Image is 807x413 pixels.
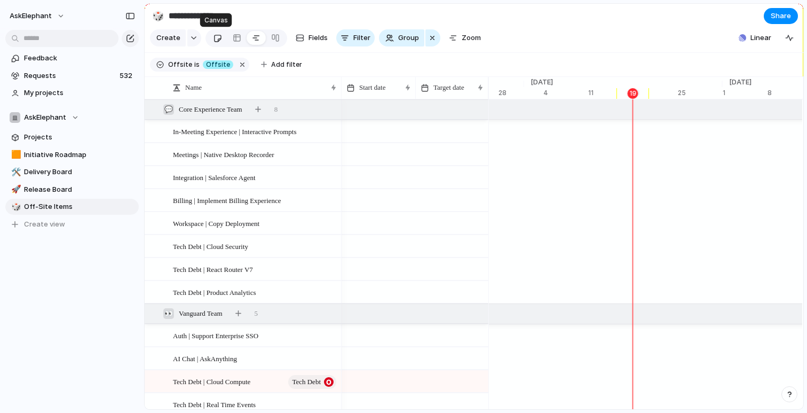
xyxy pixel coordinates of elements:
[398,33,419,43] span: Group
[173,240,248,252] span: Tech Debt | Cloud Security
[179,308,223,319] span: Vanguard Team
[10,167,20,177] button: 🛠️
[445,29,485,46] button: Zoom
[291,29,332,46] button: Fields
[10,150,20,160] button: 🟧
[163,104,174,115] div: 💬
[173,352,237,364] span: AI Chat | AskAnything
[462,33,481,43] span: Zoom
[723,88,768,98] div: 1
[723,77,758,88] span: [DATE]
[194,60,200,69] span: is
[628,88,638,99] div: 19
[179,104,242,115] span: Core Experience Team
[633,88,678,98] div: 18
[24,167,135,177] span: Delivery Board
[192,59,202,71] button: is
[336,29,375,46] button: Filter
[543,88,588,98] div: 4
[734,30,776,46] button: Linear
[168,60,192,69] span: Offsite
[11,149,19,161] div: 🟧
[5,50,139,66] a: Feedback
[24,112,66,123] span: AskElephant
[11,201,19,213] div: 🎲
[152,9,164,23] div: 🎲
[24,184,135,195] span: Release Board
[149,7,167,25] button: 🎲
[206,60,230,69] span: Offsite
[173,194,281,206] span: Billing | Implement Billing Experience
[10,201,20,212] button: 🎲
[750,33,771,43] span: Linear
[173,148,274,160] span: Meetings | Native Desktop Recorder
[200,13,232,27] div: Canvas
[5,85,139,101] a: My projects
[678,88,723,98] div: 25
[292,375,321,389] span: Tech Debt
[173,286,256,298] span: Tech Debt | Product Analytics
[5,182,139,198] a: 🚀Release Board
[173,375,250,387] span: Tech Debt | Cloud Compute
[5,129,139,145] a: Projects
[24,88,135,98] span: My projects
[5,199,139,215] a: 🎲Off-Site Items
[308,33,328,43] span: Fields
[10,184,20,195] button: 🚀
[24,150,135,160] span: Initiative Roadmap
[5,110,139,126] button: AskElephant
[201,59,235,71] button: Offsite
[173,263,253,275] span: Tech Debt | React Router V7
[173,125,296,137] span: In-Meeting Experience | Interactive Prompts
[163,308,174,319] div: 👀
[588,88,633,98] div: 11
[524,77,559,88] span: [DATE]
[5,68,139,84] a: Requests532
[5,147,139,163] a: 🟧Initiative Roadmap
[5,216,139,232] button: Create view
[353,33,370,43] span: Filter
[5,7,70,25] button: AskElephant
[150,29,186,46] button: Create
[24,53,135,64] span: Feedback
[288,375,336,389] button: Tech Debt
[764,8,798,24] button: Share
[11,166,19,178] div: 🛠️
[10,11,52,21] span: AskElephant
[24,71,116,81] span: Requests
[173,398,256,410] span: Tech Debt | Real Time Events
[255,308,258,319] span: 5
[173,329,258,341] span: Auth | Support Enterprise SSO
[11,183,19,196] div: 🚀
[156,33,180,43] span: Create
[771,11,791,21] span: Share
[24,219,65,230] span: Create view
[255,57,308,72] button: Add filter
[499,88,524,98] div: 28
[271,60,302,69] span: Add filter
[120,71,134,81] span: 532
[24,132,135,143] span: Projects
[173,217,259,229] span: Workspace | Copy Deployment
[24,201,135,212] span: Off-Site Items
[5,164,139,180] a: 🛠️Delivery Board
[274,104,278,115] span: 8
[379,29,424,46] button: Group
[173,171,256,183] span: Integration | Salesforce Agent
